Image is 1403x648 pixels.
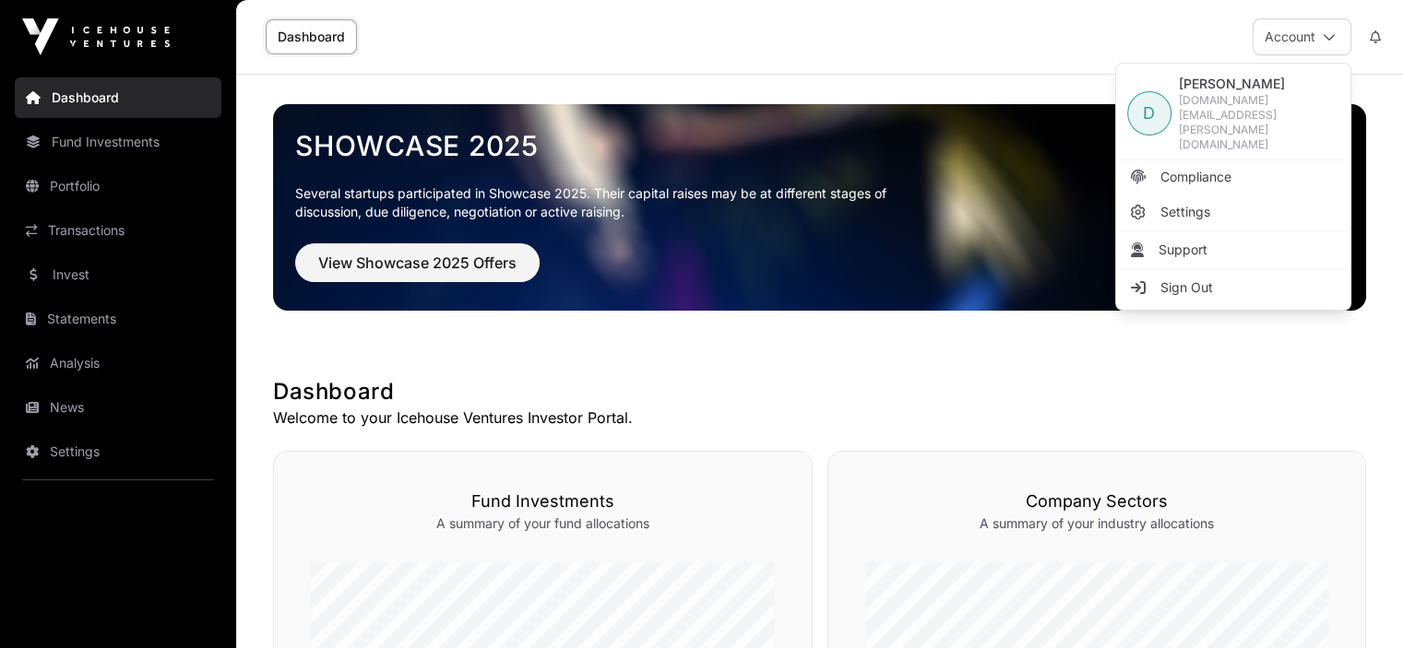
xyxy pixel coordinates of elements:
span: Support [1159,241,1207,259]
p: Several startups participated in Showcase 2025. Their capital raises may be at different stages o... [295,184,915,221]
a: View Showcase 2025 Offers [295,262,540,280]
a: Settings [15,431,221,472]
img: Showcase 2025 [273,104,1366,311]
li: Support [1120,233,1347,266]
iframe: Chat Widget [1311,560,1403,648]
span: Sign Out [1160,278,1213,297]
span: View Showcase 2025 Offers [318,252,517,274]
a: Transactions [15,210,221,251]
span: [PERSON_NAME] [1179,75,1339,93]
li: Sign Out [1120,271,1347,304]
h3: Fund Investments [311,489,775,514]
a: Settings [1120,195,1347,229]
span: D [1143,100,1155,126]
p: A summary of your industry allocations [865,514,1329,533]
img: Icehouse Ventures Logo [22,18,170,55]
h3: Company Sectors [865,489,1329,514]
span: [DOMAIN_NAME][EMAIL_ADDRESS][PERSON_NAME][DOMAIN_NAME] [1179,93,1339,152]
button: View Showcase 2025 Offers [295,243,540,282]
p: A summary of your fund allocations [311,514,775,533]
a: Analysis [15,343,221,383]
span: Compliance [1160,168,1231,186]
p: Welcome to your Icehouse Ventures Investor Portal. [273,406,1366,429]
a: Statements [15,299,221,339]
span: Settings [1160,203,1210,221]
a: Portfolio [15,166,221,206]
a: Fund Investments [15,122,221,162]
h1: Dashboard [273,377,1366,406]
a: Dashboard [266,19,357,54]
button: Account [1253,18,1351,55]
a: Invest [15,254,221,295]
a: News [15,387,221,428]
a: Dashboard [15,77,221,118]
a: Compliance [1120,160,1347,194]
a: Showcase 2025 [295,129,1344,162]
